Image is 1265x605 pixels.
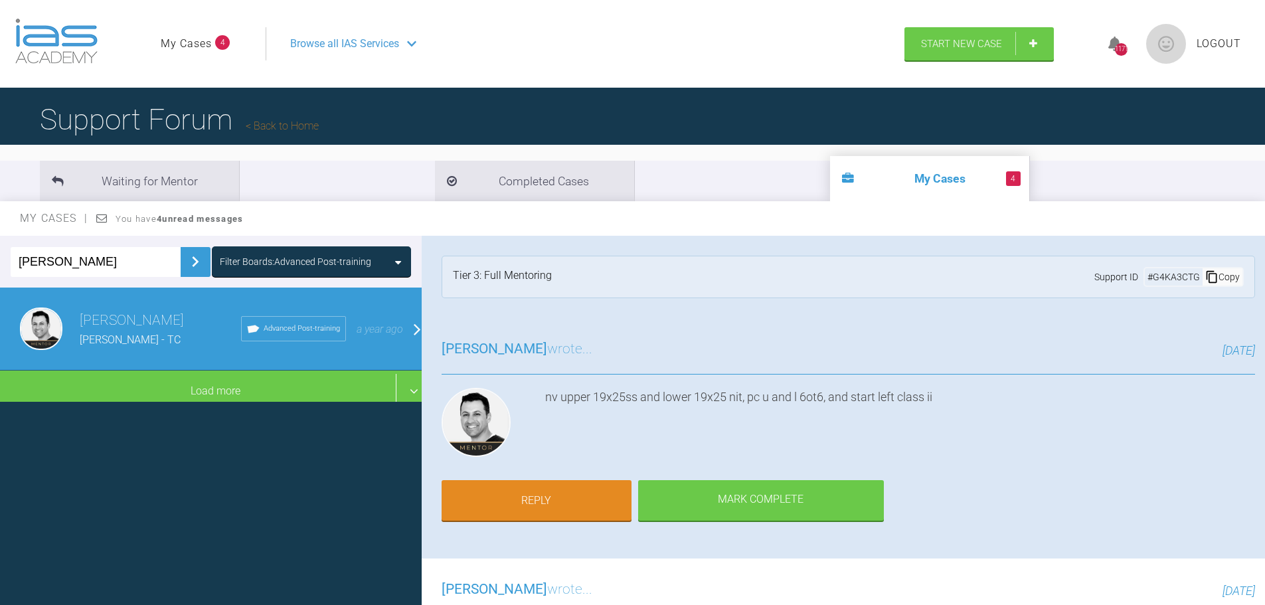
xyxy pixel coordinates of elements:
[442,341,547,357] span: [PERSON_NAME]
[830,156,1029,201] li: My Cases
[638,480,884,521] div: Mark Complete
[1223,584,1255,598] span: [DATE]
[264,323,340,335] span: Advanced Post-training
[904,27,1054,60] a: Start New Case
[442,480,632,521] a: Reply
[80,333,181,346] span: [PERSON_NAME] - TC
[215,35,230,50] span: 4
[442,338,592,361] h3: wrote...
[1146,24,1186,64] img: profile.png
[161,35,212,52] a: My Cases
[921,38,1002,50] span: Start New Case
[357,323,403,335] span: a year ago
[20,212,88,224] span: My Cases
[40,161,239,201] li: Waiting for Mentor
[1223,343,1255,357] span: [DATE]
[442,388,511,457] img: Zaid Esmail
[11,247,181,277] input: Enter Case ID or Title
[1197,35,1241,52] a: Logout
[1203,268,1242,286] div: Copy
[20,307,62,350] img: Zaid Esmail
[157,214,243,224] strong: 4 unread messages
[1115,43,1128,56] div: 1171
[290,35,399,52] span: Browse all IAS Services
[435,161,634,201] li: Completed Cases
[116,214,244,224] span: You have
[442,578,592,601] h3: wrote...
[1145,270,1203,284] div: # G4KA3CTG
[15,19,98,64] img: logo-light.3e3ef733.png
[442,581,547,597] span: [PERSON_NAME]
[185,251,206,272] img: chevronRight.28bd32b0.svg
[1006,171,1021,186] span: 4
[545,388,1255,462] div: nv upper 19x25ss and lower 19x25 nit, pc u and l 6ot6, and start left class ii
[40,96,319,143] h1: Support Forum
[1094,270,1138,284] span: Support ID
[246,120,319,132] a: Back to Home
[80,309,241,332] h3: [PERSON_NAME]
[453,267,552,287] div: Tier 3: Full Mentoring
[220,254,371,269] div: Filter Boards: Advanced Post-training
